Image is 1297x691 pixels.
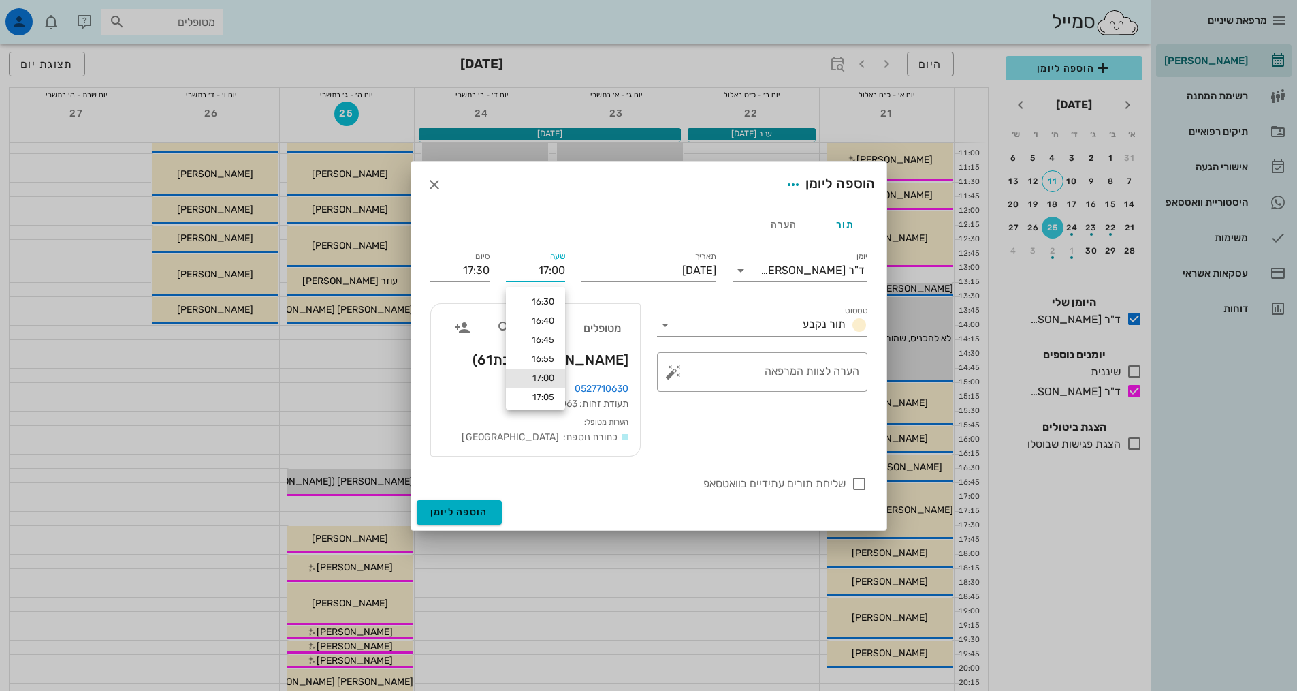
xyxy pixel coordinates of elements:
[657,314,867,336] div: סטטוסתור נקבע
[506,260,565,281] input: 00:00
[430,477,846,491] label: שליחת תורים עתידיים בוואטסאפ
[517,335,554,345] div: 16:45
[814,208,876,241] div: תור
[473,352,515,368] span: (בת )
[473,349,629,371] span: [PERSON_NAME]
[760,264,865,277] div: ד"ר [PERSON_NAME]
[845,306,867,316] label: סטטוס
[517,373,554,384] div: 17:00
[517,354,554,365] div: 16:55
[430,506,488,518] span: הוספה ליומן
[753,208,814,241] div: הערה
[856,251,867,262] label: יומן
[442,397,629,412] div: תעודת זהות: 058371063
[517,316,554,326] div: 16:40
[781,172,876,197] div: הוספה ליומן
[575,383,629,395] a: 0527710630
[733,260,867,281] div: יומןד"ר [PERSON_NAME]
[803,318,846,331] span: תור נקבע
[462,431,618,443] span: כתובת נוספת: [GEOGRAPHIC_DATA]
[584,418,628,427] small: הערות מטופל:
[517,296,554,307] div: 16:30
[517,392,554,403] div: 17:05
[477,352,493,368] span: 61
[694,251,716,262] label: תאריך
[417,500,502,525] button: הוספה ליומן
[475,251,490,262] label: סיום
[549,251,565,262] label: שעה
